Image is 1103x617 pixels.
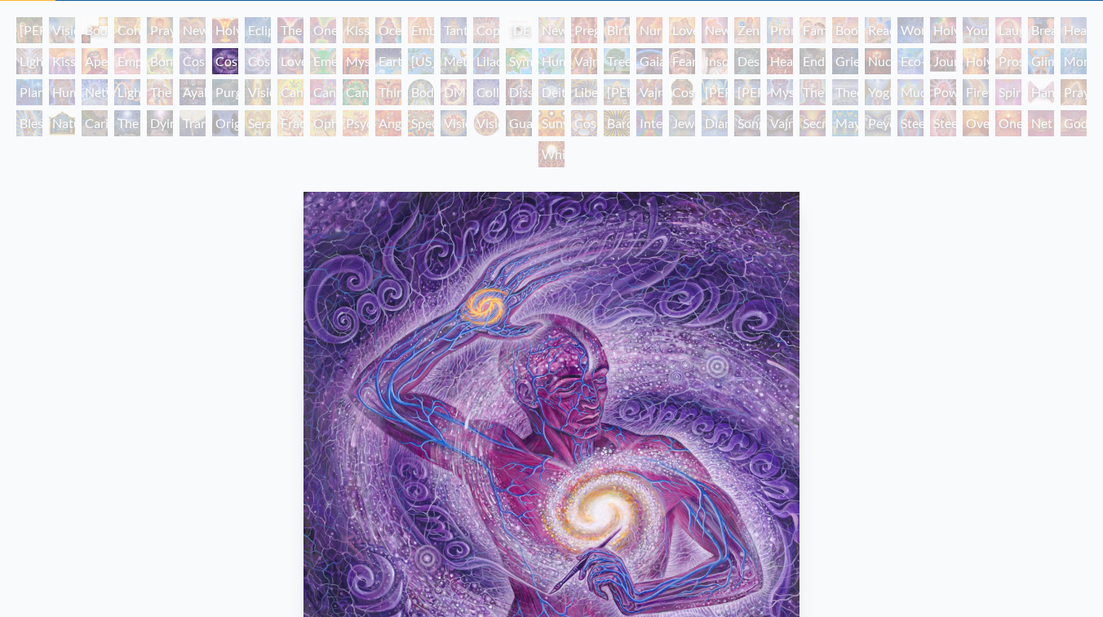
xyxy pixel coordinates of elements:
div: Tantra [441,17,467,43]
div: Bond [147,48,173,74]
div: Yogi & the Möbius Sphere [865,79,891,105]
div: One [995,110,1021,136]
div: Caring [82,110,108,136]
div: Copulating [473,17,499,43]
div: Holy Fire [963,48,989,74]
div: Holy Family [930,17,956,43]
div: Networks [82,79,108,105]
div: Nature of Mind [49,110,75,136]
div: Humming Bird [538,48,565,74]
div: Vision Tree [245,79,271,105]
div: Young & Old [963,17,989,43]
div: Net of Being [1028,110,1054,136]
div: Laughing Man [995,17,1021,43]
div: Purging [212,79,238,105]
div: Eclipse [245,17,271,43]
div: Headache [767,48,793,74]
div: [PERSON_NAME] [604,79,630,105]
div: Praying [147,17,173,43]
div: Sunyata [538,110,565,136]
div: Deities & Demons Drinking from the Milky Pool [538,79,565,105]
div: Dying [147,110,173,136]
div: One Taste [310,17,336,43]
div: [PERSON_NAME] [734,79,760,105]
div: Godself [1061,110,1087,136]
div: Embracing [408,17,434,43]
div: Insomnia [702,48,728,74]
div: Holy Grail [212,17,238,43]
div: Reading [865,17,891,43]
div: The Seer [800,79,826,105]
div: Collective Vision [473,79,499,105]
div: The Shulgins and their Alchemical Angels [147,79,173,105]
div: Empowerment [114,48,140,74]
div: Vajra Being [767,110,793,136]
div: Contemplation [114,17,140,43]
div: Peyote Being [865,110,891,136]
div: Ocean of Love Bliss [375,17,401,43]
div: Liberation Through Seeing [571,79,597,105]
div: Breathing [1028,17,1054,43]
div: Fear [669,48,695,74]
div: Lightweaver [16,48,42,74]
div: Zena Lotus [734,17,760,43]
div: Interbeing [636,110,662,136]
div: New Man New Woman [179,17,206,43]
div: [PERSON_NAME] & Eve [16,17,42,43]
div: Diamond Being [702,110,728,136]
div: Endarkenment [800,48,826,74]
div: Mysteriosa 2 [343,48,369,74]
div: Bardo Being [604,110,630,136]
div: Secret Writing Being [800,110,826,136]
div: Emerald Grail [310,48,336,74]
div: Fractal Eyes [277,110,303,136]
div: Steeplehead 1 [897,110,924,136]
div: Promise [767,17,793,43]
div: New Family [702,17,728,43]
div: Guardian of Infinite Vision [506,110,532,136]
div: Mudra [897,79,924,105]
div: Cannabis Mudra [277,79,303,105]
div: Cosmic Artist [212,48,238,74]
div: Kissing [343,17,369,43]
div: [DEMOGRAPHIC_DATA] Embryo [506,17,532,43]
div: Cosmic [DEMOGRAPHIC_DATA] [669,79,695,105]
div: Vajra Guru [636,79,662,105]
div: The Soul Finds It's Way [114,110,140,136]
div: Newborn [538,17,565,43]
div: Cosmic Elf [571,110,597,136]
div: Human Geometry [49,79,75,105]
div: Third Eye Tears of Joy [375,79,401,105]
div: Birth [604,17,630,43]
div: Aperture [82,48,108,74]
div: Lightworker [114,79,140,105]
div: Healing [1061,17,1087,43]
div: Oversoul [963,110,989,136]
div: Seraphic Transport Docking on the Third Eye [245,110,271,136]
div: Journey of the Wounded Healer [930,48,956,74]
div: [PERSON_NAME] [702,79,728,105]
div: Vision Crystal Tondo [473,110,499,136]
div: Nursing [636,17,662,43]
div: Steeplehead 2 [930,110,956,136]
div: Blessing Hand [16,110,42,136]
div: Symbiosis: Gall Wasp & Oak Tree [506,48,532,74]
div: Eco-Atlas [897,48,924,74]
div: Love is a Cosmic Force [277,48,303,74]
div: Mayan Being [832,110,858,136]
div: Grieving [832,48,858,74]
div: Nuclear Crucifixion [865,48,891,74]
div: Pregnancy [571,17,597,43]
div: The Kiss [277,17,303,43]
div: Visionary Origin of Language [49,17,75,43]
div: Love Circuit [669,17,695,43]
div: Cosmic Lovers [245,48,271,74]
div: Earth Energies [375,48,401,74]
div: Spirit Animates the Flesh [995,79,1021,105]
div: DMT - The Spirit Molecule [441,79,467,105]
div: Theologue [832,79,858,105]
div: [US_STATE] Song [408,48,434,74]
div: Mystic Eye [767,79,793,105]
div: Boo-boo [832,17,858,43]
div: Ophanic Eyelash [310,110,336,136]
